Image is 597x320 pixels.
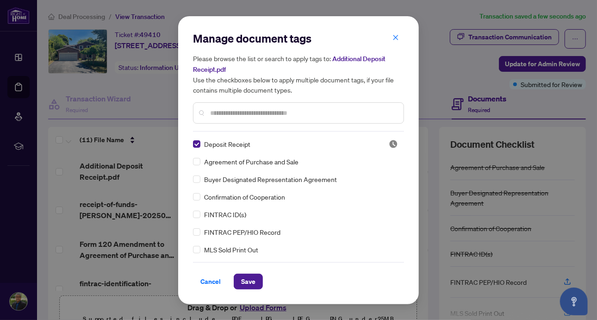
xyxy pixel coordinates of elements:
[193,274,228,289] button: Cancel
[204,245,258,255] span: MLS Sold Print Out
[234,274,263,289] button: Save
[204,227,280,237] span: FINTRAC PEP/HIO Record
[204,209,246,220] span: FINTRAC ID(s)
[204,192,285,202] span: Confirmation of Cooperation
[193,31,404,46] h2: Manage document tags
[560,288,588,315] button: Open asap
[241,274,255,289] span: Save
[193,53,404,95] h5: Please browse the list or search to apply tags to: Use the checkboxes below to apply multiple doc...
[193,55,386,74] span: Additional Deposit Receipt.pdf
[204,157,298,167] span: Agreement of Purchase and Sale
[389,139,398,149] img: status
[204,139,250,149] span: Deposit Receipt
[200,274,221,289] span: Cancel
[392,34,399,41] span: close
[204,174,337,184] span: Buyer Designated Representation Agreement
[389,139,398,149] span: Pending Review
